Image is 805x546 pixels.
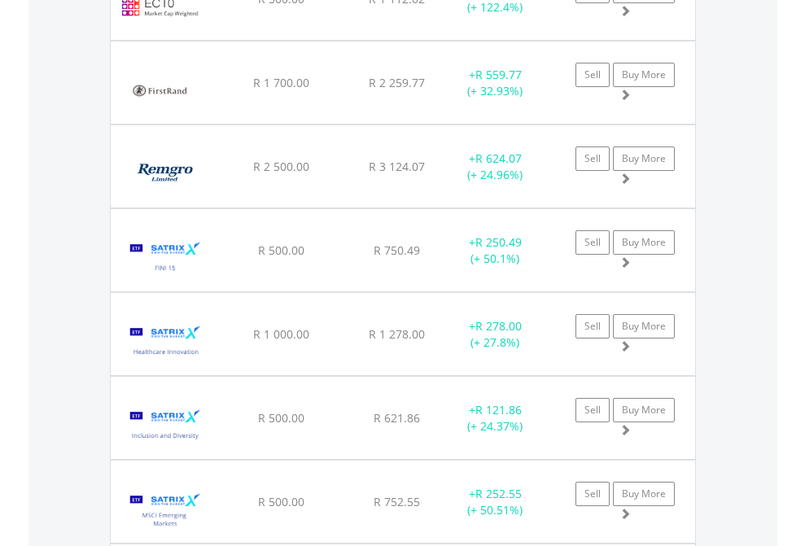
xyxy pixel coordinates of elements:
[258,494,304,509] span: R 500.00
[575,146,610,171] a: Sell
[253,75,309,90] span: R 1 700.00
[444,486,546,518] div: + (+ 50.51%)
[613,230,675,255] a: Buy More
[253,159,309,174] span: R 2 500.00
[475,402,522,417] span: R 121.86
[613,63,675,87] a: Buy More
[444,151,546,183] div: + (+ 24.96%)
[374,410,420,426] span: R 621.86
[613,146,675,171] a: Buy More
[119,229,212,287] img: EQU.ZA.STXFIN.png
[575,398,610,422] a: Sell
[119,397,212,455] img: EQU.ZA.STXID.png
[475,234,522,250] span: R 250.49
[253,326,309,342] span: R 1 000.00
[369,159,425,174] span: R 3 124.07
[575,482,610,506] a: Sell
[374,494,420,509] span: R 752.55
[444,67,546,99] div: + (+ 32.93%)
[374,242,420,258] span: R 750.49
[475,67,522,82] span: R 559.77
[369,326,425,342] span: R 1 278.00
[119,481,212,539] img: EQU.ZA.STXEMG.png
[119,313,212,371] img: EQU.ZA.STXHLT.png
[613,482,675,506] a: Buy More
[258,410,304,426] span: R 500.00
[575,314,610,339] a: Sell
[119,146,211,203] img: EQU.ZA.REM.png
[119,62,201,120] img: EQU.ZA.FSR.png
[575,230,610,255] a: Sell
[613,398,675,422] a: Buy More
[444,402,546,435] div: + (+ 24.37%)
[475,151,522,166] span: R 624.07
[369,75,425,90] span: R 2 259.77
[575,63,610,87] a: Sell
[613,314,675,339] a: Buy More
[258,242,304,258] span: R 500.00
[475,486,522,501] span: R 252.55
[444,234,546,267] div: + (+ 50.1%)
[444,318,546,351] div: + (+ 27.8%)
[475,318,522,334] span: R 278.00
